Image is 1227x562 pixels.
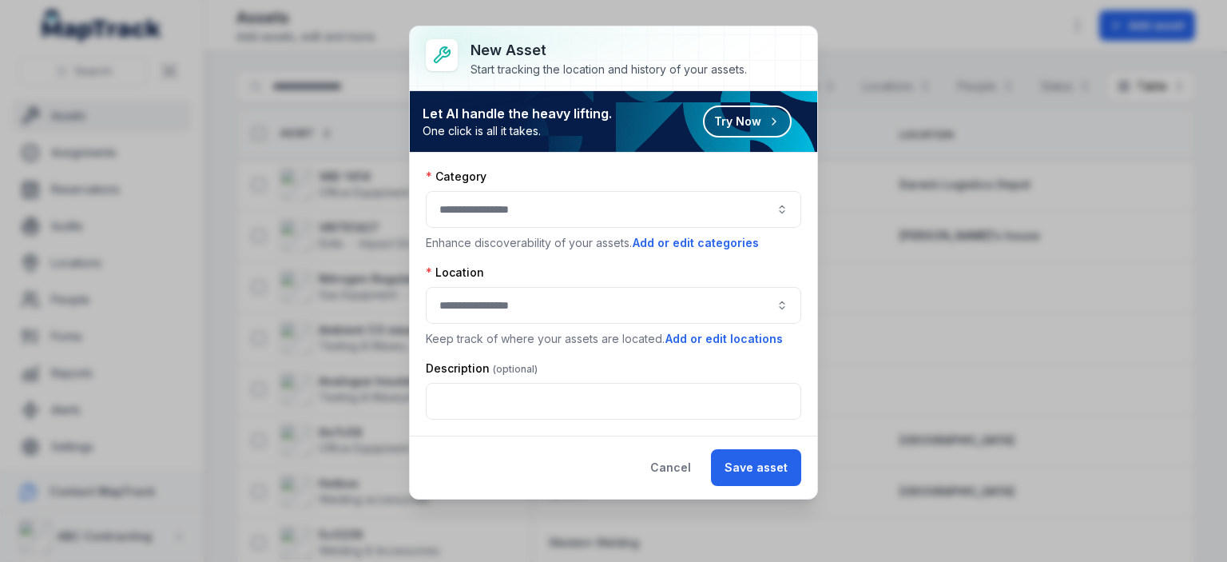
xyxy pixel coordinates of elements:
[471,39,747,62] h3: New asset
[632,234,760,252] button: Add or edit categories
[426,330,801,348] p: Keep track of where your assets are located.
[637,449,705,486] button: Cancel
[426,169,486,185] label: Category
[423,123,612,139] span: One click is all it takes.
[426,234,801,252] p: Enhance discoverability of your assets.
[665,330,784,348] button: Add or edit locations
[426,265,484,281] label: Location
[423,104,612,123] strong: Let AI handle the heavy lifting.
[711,449,801,486] button: Save asset
[426,361,538,377] label: Description
[471,62,747,78] div: Start tracking the location and history of your assets.
[703,106,792,138] button: Try Now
